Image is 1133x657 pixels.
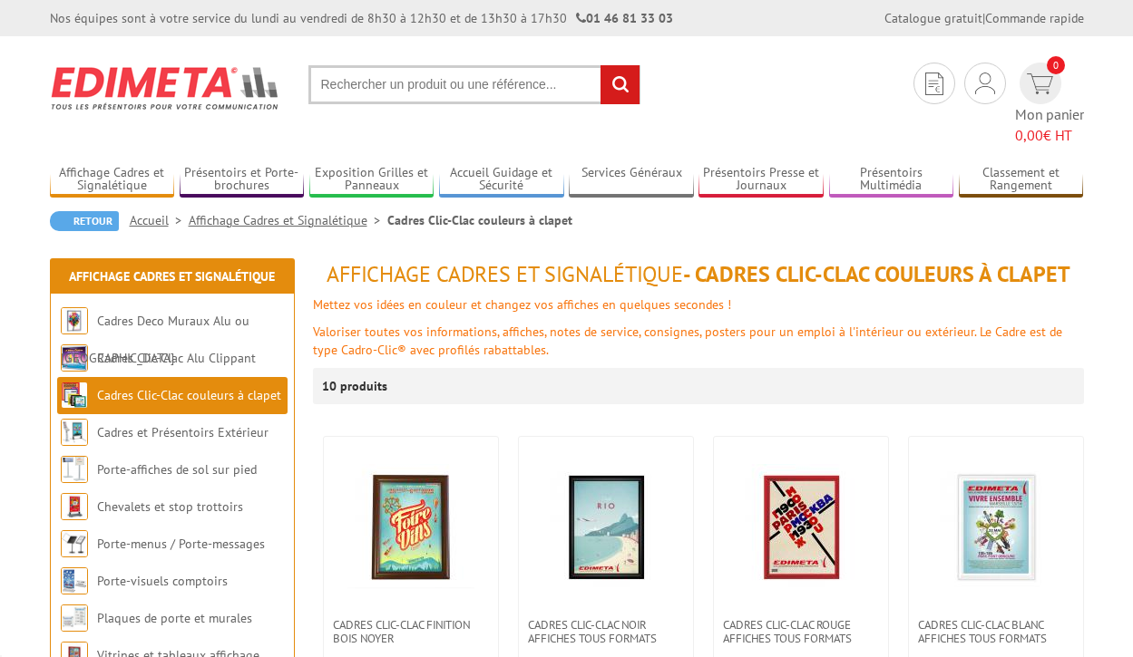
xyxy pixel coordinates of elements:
a: Affichage Cadres et Signalétique [69,268,275,285]
font: Mettez vos idées en couleur et changez vos affiches en quelques secondes ! [313,296,731,313]
a: Cadres Clic-Clac Alu Clippant [97,350,256,366]
a: Chevalets et stop trottoirs [97,498,243,515]
span: Cadres clic-clac blanc affiches tous formats [918,618,1074,645]
span: € HT [1015,125,1084,146]
a: Classement et Rangement [959,165,1084,195]
img: CADRES CLIC-CLAC FINITION BOIS NOYER [347,464,474,591]
img: Porte-menus / Porte-messages [61,530,88,557]
a: Porte-visuels comptoirs [97,573,228,589]
img: Cadres et Présentoirs Extérieur [61,419,88,446]
a: Accueil Guidage et Sécurité [439,165,564,195]
li: Cadres Clic-Clac couleurs à clapet [387,211,572,229]
div: Nos équipes sont à votre service du lundi au vendredi de 8h30 à 12h30 et de 13h30 à 17h30 [50,9,673,27]
a: Présentoirs Multimédia [829,165,954,195]
img: devis rapide [1027,73,1053,94]
img: Chevalets et stop trottoirs [61,493,88,520]
font: Valoriser toutes vos informations, affiches, notes de service, consignes, posters pour un emploi ... [313,324,1062,358]
img: Cadres Clic-Clac couleurs à clapet [61,382,88,409]
img: Cadres clic-clac blanc affiches tous formats [933,464,1060,591]
img: devis rapide [925,72,943,95]
a: Exposition Grilles et Panneaux [309,165,435,195]
a: Cadres Clic-Clac couleurs à clapet [97,387,281,403]
a: Affichage Cadres et Signalétique [189,212,387,228]
a: Commande rapide [985,10,1084,26]
span: 0 [1047,56,1065,74]
a: Plaques de porte et murales [97,610,252,626]
img: Cadres Deco Muraux Alu ou Bois [61,307,88,334]
input: Rechercher un produit ou une référence... [308,65,640,104]
a: Porte-menus / Porte-messages [97,536,265,552]
a: Porte-affiches de sol sur pied [97,461,257,478]
span: Mon panier [1015,104,1084,146]
span: Cadres clic-clac rouge affiches tous formats [723,618,879,645]
input: rechercher [601,65,640,104]
span: Cadres clic-clac noir affiches tous formats [528,618,684,645]
img: Cadres clic-clac rouge affiches tous formats [737,464,864,591]
a: Cadres et Présentoirs Extérieur [97,424,269,440]
a: Cadres clic-clac blanc affiches tous formats [909,618,1083,645]
span: CADRES CLIC-CLAC FINITION BOIS NOYER [333,618,489,645]
a: Cadres Deco Muraux Alu ou [GEOGRAPHIC_DATA] [61,313,249,366]
a: Accueil [130,212,189,228]
img: Plaques de porte et murales [61,604,88,632]
a: Présentoirs Presse et Journaux [698,165,824,195]
img: devis rapide [975,72,995,94]
div: | [884,9,1084,27]
img: Porte-affiches de sol sur pied [61,456,88,483]
img: Cadres clic-clac noir affiches tous formats [542,464,669,591]
a: Cadres clic-clac noir affiches tous formats [519,618,693,645]
span: Affichage Cadres et Signalétique [327,260,683,288]
a: devis rapide 0 Mon panier 0,00€ HT [1015,63,1084,146]
img: Edimeta [50,54,281,121]
img: Porte-visuels comptoirs [61,567,88,594]
span: 0,00 [1015,126,1043,144]
a: Présentoirs et Porte-brochures [180,165,305,195]
a: Cadres clic-clac rouge affiches tous formats [714,618,888,645]
a: Services Généraux [569,165,694,195]
a: Affichage Cadres et Signalétique [50,165,175,195]
a: CADRES CLIC-CLAC FINITION BOIS NOYER [324,618,498,645]
h1: - Cadres Clic-Clac couleurs à clapet [313,263,1084,286]
a: Catalogue gratuit [884,10,982,26]
p: 10 produits [322,368,390,404]
a: Retour [50,211,119,231]
strong: 01 46 81 33 03 [576,10,673,26]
